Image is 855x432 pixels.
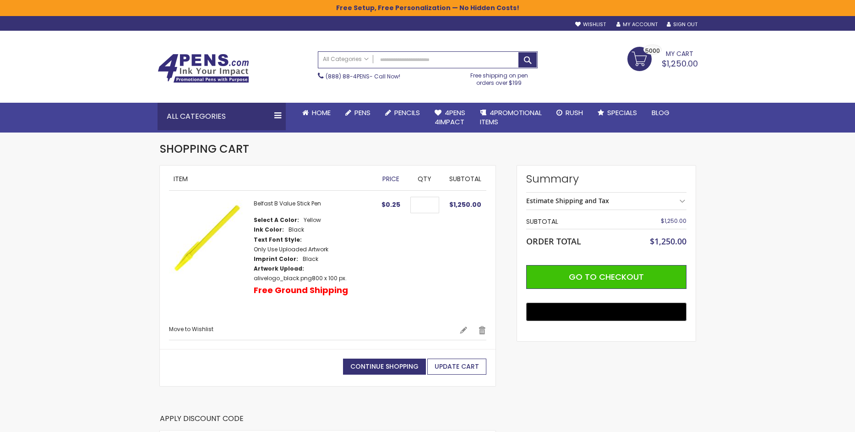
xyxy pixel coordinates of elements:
[418,174,431,183] span: Qty
[254,199,321,207] a: Belfast B Value Stick Pen
[254,246,328,253] dd: Only Use Uploaded Artwork
[354,108,370,117] span: Pens
[318,52,373,67] a: All Categories
[158,54,249,83] img: 4Pens Custom Pens and Promotional Products
[326,72,400,80] span: - Call Now!
[289,226,304,233] dd: Black
[174,174,188,183] span: Item
[449,200,481,209] span: $1,250.00
[303,255,318,263] dd: Black
[323,55,369,63] span: All Categories
[254,255,298,263] dt: Imprint Color
[254,285,348,296] p: Free Ground Shipping
[350,362,419,371] span: Continue Shopping
[312,108,331,117] span: Home
[295,103,338,123] a: Home
[254,216,299,224] dt: Select A Color
[627,47,698,70] a: $1,250.00 5000
[473,103,549,133] a: 4PROMOTIONALITEMS
[435,362,479,371] span: Update Cart
[326,72,370,80] a: (888) 88-4PENS
[549,103,590,123] a: Rush
[338,103,378,123] a: Pens
[644,103,677,123] a: Blog
[169,200,245,276] img: Belfast B Value Stick Pen-Yellow
[667,21,697,28] a: Sign Out
[526,172,686,186] strong: Summary
[160,141,249,156] span: Shopping Cart
[381,200,400,209] span: $0.25
[435,108,465,127] span: 4Pens 4impact
[590,103,644,123] a: Specials
[569,271,644,282] span: Go to Checkout
[394,108,420,117] span: Pencils
[427,103,473,133] a: 4Pens4impact
[526,215,626,229] th: Subtotal
[254,274,312,282] a: alivelogo_black.png
[304,216,321,224] dd: Yellow
[160,414,244,431] strong: Apply Discount Code
[158,103,286,130] div: All Categories
[526,234,581,247] strong: Order Total
[169,200,254,316] a: Belfast B Value Stick Pen-Yellow
[427,359,486,375] button: Update Cart
[526,196,609,205] strong: Estimate Shipping and Tax
[254,236,302,244] dt: Text Font Style
[526,265,686,289] button: Go to Checkout
[650,236,686,247] span: $1,250.00
[616,21,658,28] a: My Account
[378,103,427,123] a: Pencils
[480,108,542,127] span: 4PROMOTIONAL ITEMS
[661,217,686,225] span: $1,250.00
[461,68,538,87] div: Free shipping on pen orders over $199
[645,46,660,55] span: 5000
[607,108,637,117] span: Specials
[254,275,347,282] dd: 800 x 100 px.
[526,303,686,321] button: Buy with GPay
[566,108,583,117] span: Rush
[449,174,481,183] span: Subtotal
[662,58,698,69] span: $1,250.00
[254,226,284,233] dt: Ink Color
[652,108,670,117] span: Blog
[382,174,399,183] span: Price
[575,21,606,28] a: Wishlist
[343,359,426,375] a: Continue Shopping
[254,265,304,272] dt: Artwork Upload
[169,325,213,333] a: Move to Wishlist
